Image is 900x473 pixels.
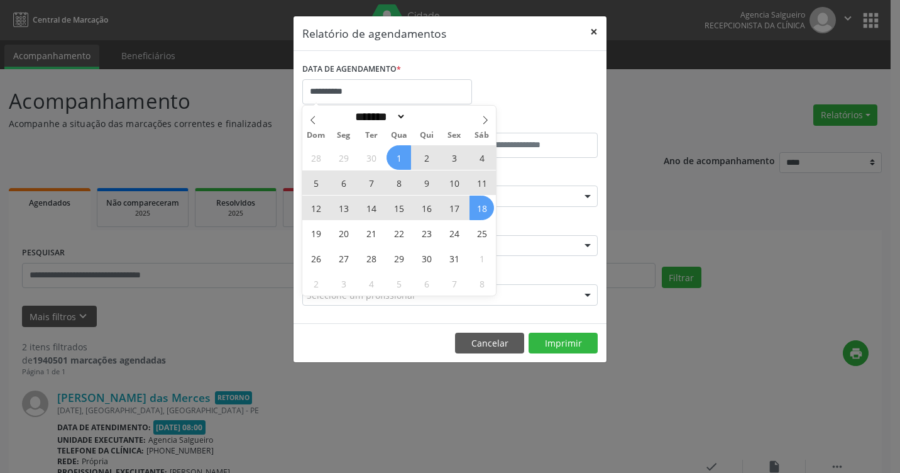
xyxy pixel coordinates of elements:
[387,221,411,245] span: Outubro 22, 2025
[331,221,356,245] span: Outubro 20, 2025
[529,333,598,354] button: Imprimir
[413,131,441,140] span: Qui
[351,110,406,123] select: Month
[304,246,328,270] span: Outubro 26, 2025
[406,110,447,123] input: Year
[414,271,439,296] span: Novembro 6, 2025
[387,145,411,170] span: Outubro 1, 2025
[414,246,439,270] span: Outubro 30, 2025
[358,131,385,140] span: Ter
[414,170,439,195] span: Outubro 9, 2025
[441,131,468,140] span: Sex
[331,246,356,270] span: Outubro 27, 2025
[414,196,439,220] span: Outubro 16, 2025
[387,271,411,296] span: Novembro 5, 2025
[302,60,401,79] label: DATA DE AGENDAMENTO
[469,271,494,296] span: Novembro 8, 2025
[359,221,383,245] span: Outubro 21, 2025
[453,113,598,133] label: ATÉ
[331,271,356,296] span: Novembro 3, 2025
[414,145,439,170] span: Outubro 2, 2025
[469,196,494,220] span: Outubro 18, 2025
[414,221,439,245] span: Outubro 23, 2025
[304,145,328,170] span: Setembro 28, 2025
[442,196,466,220] span: Outubro 17, 2025
[387,196,411,220] span: Outubro 15, 2025
[442,271,466,296] span: Novembro 7, 2025
[387,246,411,270] span: Outubro 29, 2025
[331,196,356,220] span: Outubro 13, 2025
[331,170,356,195] span: Outubro 6, 2025
[469,170,494,195] span: Outubro 11, 2025
[468,131,496,140] span: Sáb
[359,196,383,220] span: Outubro 14, 2025
[469,145,494,170] span: Outubro 4, 2025
[442,170,466,195] span: Outubro 10, 2025
[304,271,328,296] span: Novembro 2, 2025
[331,145,356,170] span: Setembro 29, 2025
[581,16,606,47] button: Close
[442,145,466,170] span: Outubro 3, 2025
[442,221,466,245] span: Outubro 24, 2025
[387,170,411,195] span: Outubro 8, 2025
[442,246,466,270] span: Outubro 31, 2025
[455,333,524,354] button: Cancelar
[304,221,328,245] span: Outubro 19, 2025
[307,289,415,302] span: Selecione um profissional
[359,145,383,170] span: Setembro 30, 2025
[304,170,328,195] span: Outubro 5, 2025
[469,246,494,270] span: Novembro 1, 2025
[359,271,383,296] span: Novembro 4, 2025
[302,25,446,42] h5: Relatório de agendamentos
[359,246,383,270] span: Outubro 28, 2025
[304,196,328,220] span: Outubro 12, 2025
[359,170,383,195] span: Outubro 7, 2025
[330,131,358,140] span: Seg
[469,221,494,245] span: Outubro 25, 2025
[385,131,413,140] span: Qua
[302,131,330,140] span: Dom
